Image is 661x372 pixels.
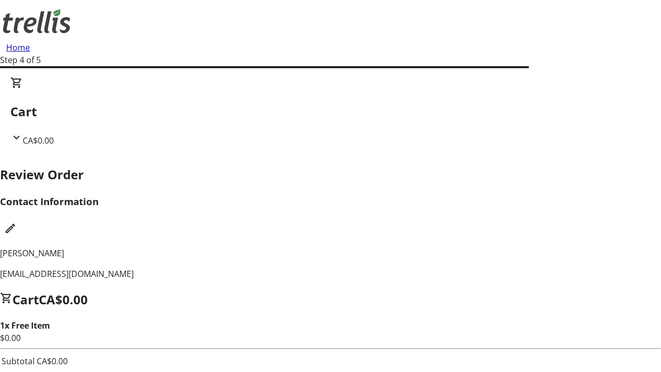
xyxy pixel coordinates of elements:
span: CA$0.00 [39,291,88,308]
td: Subtotal [1,354,35,368]
h2: Cart [10,102,651,121]
td: CA$0.00 [36,354,68,368]
span: CA$0.00 [23,135,54,146]
span: Cart [12,291,39,308]
div: CartCA$0.00 [10,76,651,147]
